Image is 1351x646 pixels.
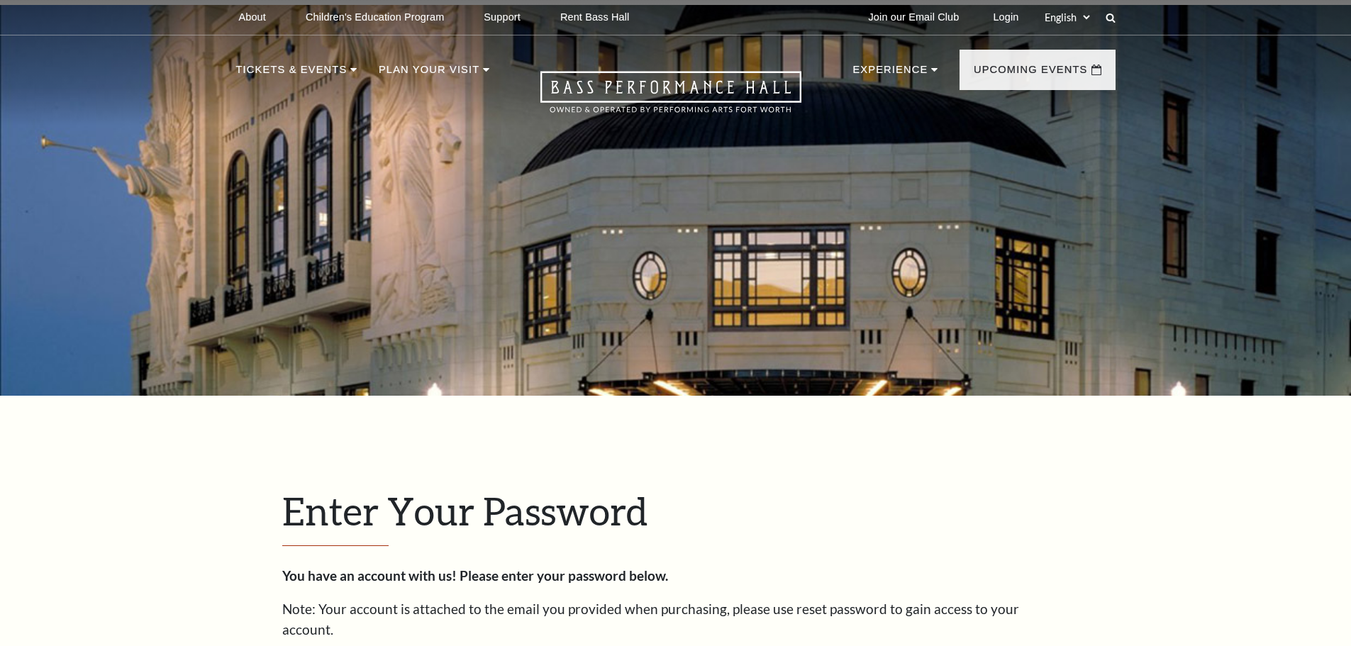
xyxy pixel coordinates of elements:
p: Upcoming Events [974,61,1088,87]
span: Enter Your Password [282,488,647,533]
select: Select: [1042,11,1092,24]
p: Note: Your account is attached to the email you provided when purchasing, please use reset passwo... [282,599,1069,640]
p: Experience [852,61,928,87]
p: Rent Bass Hall [560,11,630,23]
p: About [239,11,266,23]
p: Plan Your Visit [379,61,479,87]
strong: You have an account with us! [282,567,457,584]
strong: Please enter your password below. [460,567,668,584]
p: Support [484,11,521,23]
p: Children's Education Program [306,11,444,23]
p: Tickets & Events [236,61,348,87]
